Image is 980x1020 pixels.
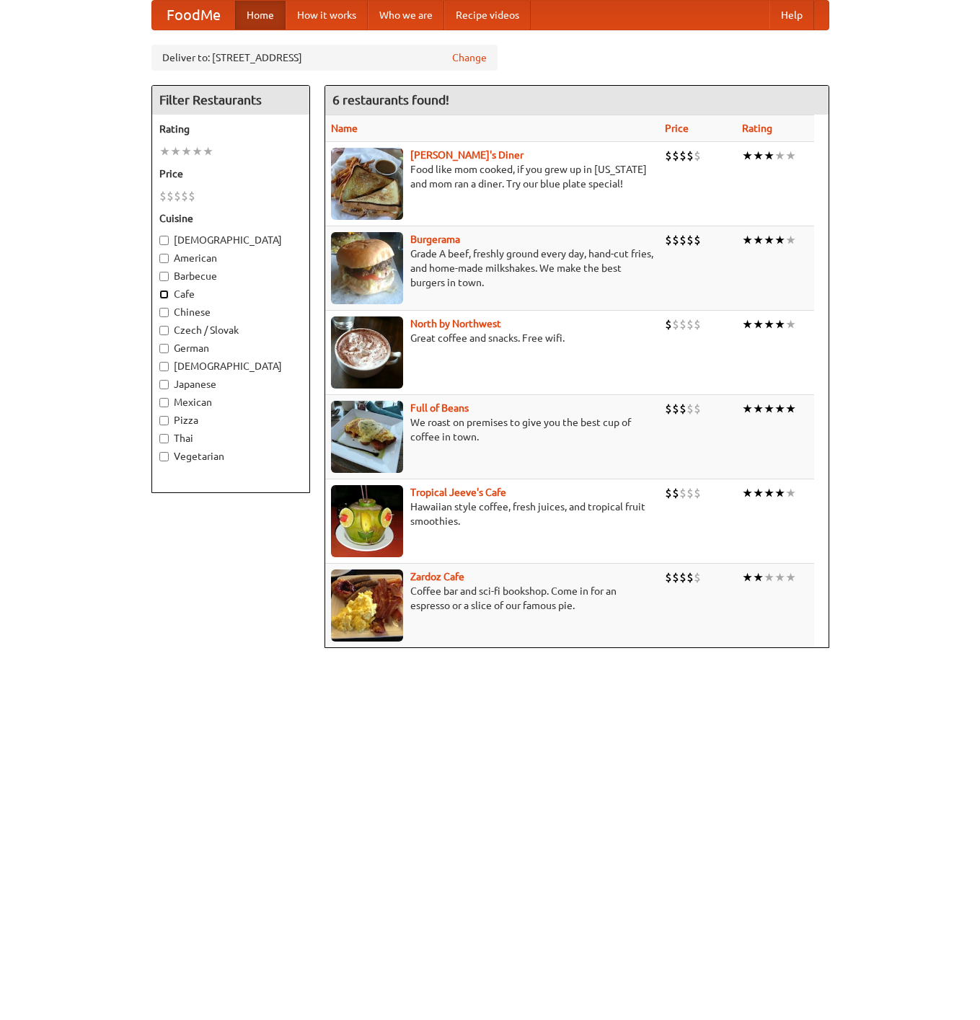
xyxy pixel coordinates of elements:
[159,269,302,283] label: Barbecue
[785,569,796,585] li: ★
[665,401,672,417] li: $
[159,377,302,391] label: Japanese
[331,247,653,290] p: Grade A beef, freshly ground every day, hand-cut fries, and home-made milkshakes. We make the bes...
[785,232,796,248] li: ★
[679,232,687,248] li: $
[159,362,169,371] input: [DEMOGRAPHIC_DATA]
[159,188,167,204] li: $
[672,316,679,332] li: $
[742,148,753,164] li: ★
[331,331,653,345] p: Great coffee and snacks. Free wifi.
[331,500,653,528] p: Hawaiian style coffee, fresh juices, and tropical fruit smoothies.
[174,188,181,204] li: $
[286,1,368,30] a: How it works
[785,148,796,164] li: ★
[159,344,169,353] input: German
[159,359,302,373] label: [DEMOGRAPHIC_DATA]
[159,167,302,181] h5: Price
[694,401,701,417] li: $
[152,1,235,30] a: FoodMe
[665,123,689,134] a: Price
[742,123,772,134] a: Rating
[159,323,302,337] label: Czech / Slovak
[331,485,403,557] img: jeeves.jpg
[774,569,785,585] li: ★
[753,401,764,417] li: ★
[159,431,302,445] label: Thai
[159,290,169,299] input: Cafe
[159,395,302,409] label: Mexican
[774,148,785,164] li: ★
[672,485,679,501] li: $
[159,452,169,461] input: Vegetarian
[764,316,774,332] li: ★
[159,251,302,265] label: American
[410,487,506,498] a: Tropical Jeeve's Cafe
[410,318,501,329] a: North by Northwest
[769,1,814,30] a: Help
[159,305,302,319] label: Chinese
[753,569,764,585] li: ★
[672,569,679,585] li: $
[331,148,403,220] img: sallys.jpg
[742,316,753,332] li: ★
[764,148,774,164] li: ★
[687,569,694,585] li: $
[679,401,687,417] li: $
[170,143,181,159] li: ★
[753,148,764,164] li: ★
[452,50,487,65] a: Change
[410,402,469,414] a: Full of Beans
[687,232,694,248] li: $
[764,569,774,585] li: ★
[694,316,701,332] li: $
[679,316,687,332] li: $
[665,148,672,164] li: $
[181,188,188,204] li: $
[694,485,701,501] li: $
[672,232,679,248] li: $
[159,326,169,335] input: Czech / Slovak
[764,485,774,501] li: ★
[742,569,753,585] li: ★
[331,232,403,304] img: burgerama.jpg
[764,401,774,417] li: ★
[665,485,672,501] li: $
[159,341,302,355] label: German
[764,232,774,248] li: ★
[331,584,653,613] p: Coffee bar and sci-fi bookshop. Come in for an espresso or a slice of our famous pie.
[753,316,764,332] li: ★
[152,86,309,115] h4: Filter Restaurants
[159,416,169,425] input: Pizza
[665,569,672,585] li: $
[687,401,694,417] li: $
[331,316,403,389] img: north.jpg
[235,1,286,30] a: Home
[687,316,694,332] li: $
[410,571,464,582] a: Zardoz Cafe
[665,232,672,248] li: $
[159,380,169,389] input: Japanese
[159,254,169,263] input: American
[679,485,687,501] li: $
[742,485,753,501] li: ★
[410,234,460,245] b: Burgerama
[331,123,358,134] a: Name
[672,148,679,164] li: $
[181,143,192,159] li: ★
[687,485,694,501] li: $
[368,1,444,30] a: Who we are
[774,316,785,332] li: ★
[159,236,169,245] input: [DEMOGRAPHIC_DATA]
[331,569,403,642] img: zardoz.jpg
[332,93,449,107] ng-pluralize: 6 restaurants found!
[444,1,531,30] a: Recipe videos
[694,569,701,585] li: $
[410,149,524,161] a: [PERSON_NAME]'s Diner
[159,233,302,247] label: [DEMOGRAPHIC_DATA]
[774,485,785,501] li: ★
